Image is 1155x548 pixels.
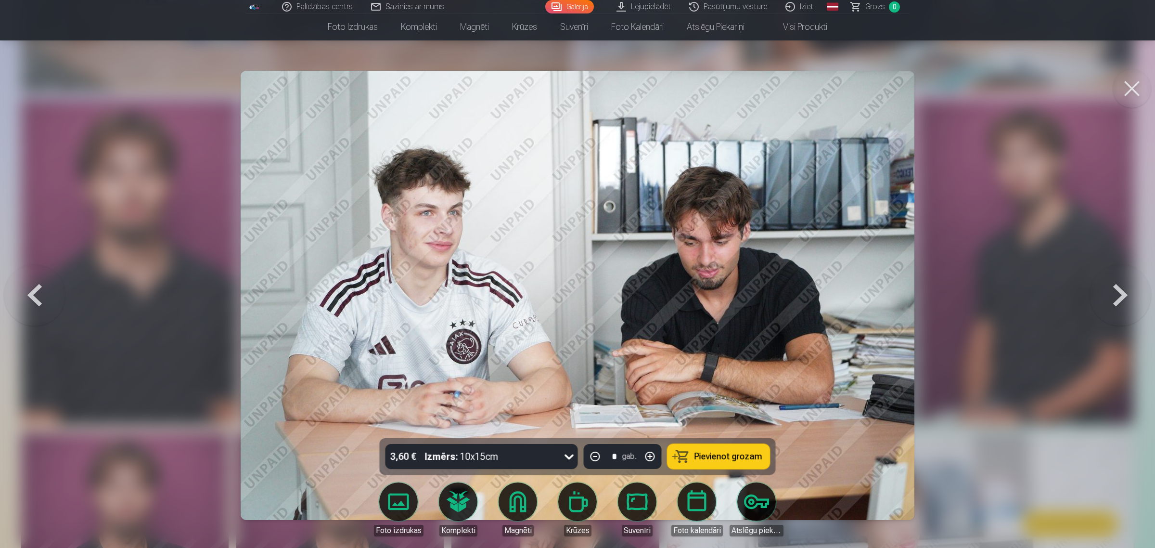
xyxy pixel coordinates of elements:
[610,483,664,536] a: Suvenīri
[622,451,637,462] div: gab.
[374,525,423,536] div: Foto izdrukas
[425,450,458,463] strong: Izmērs :
[865,1,885,13] span: Grozs
[502,525,534,536] div: Magnēti
[431,483,485,536] a: Komplekti
[671,525,723,536] div: Foto kalendāri
[730,525,783,536] div: Atslēgu piekariņi
[549,13,600,40] a: Suvenīri
[249,4,260,10] img: /fa1
[600,13,675,40] a: Foto kalendāri
[372,483,425,536] a: Foto izdrukas
[500,13,549,40] a: Krūzes
[667,444,770,469] button: Pievienot grozam
[439,525,477,536] div: Komplekti
[551,483,604,536] a: Krūzes
[670,483,724,536] a: Foto kalendāri
[491,483,545,536] a: Magnēti
[730,483,783,536] a: Atslēgu piekariņi
[694,452,762,461] span: Pievienot grozam
[385,444,421,469] div: 3,60 €
[449,13,500,40] a: Magnēti
[389,13,449,40] a: Komplekti
[675,13,756,40] a: Atslēgu piekariņi
[316,13,389,40] a: Foto izdrukas
[622,525,653,536] div: Suvenīri
[425,444,499,469] div: 10x15cm
[889,1,900,13] span: 0
[756,13,839,40] a: Visi produkti
[564,525,591,536] div: Krūzes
